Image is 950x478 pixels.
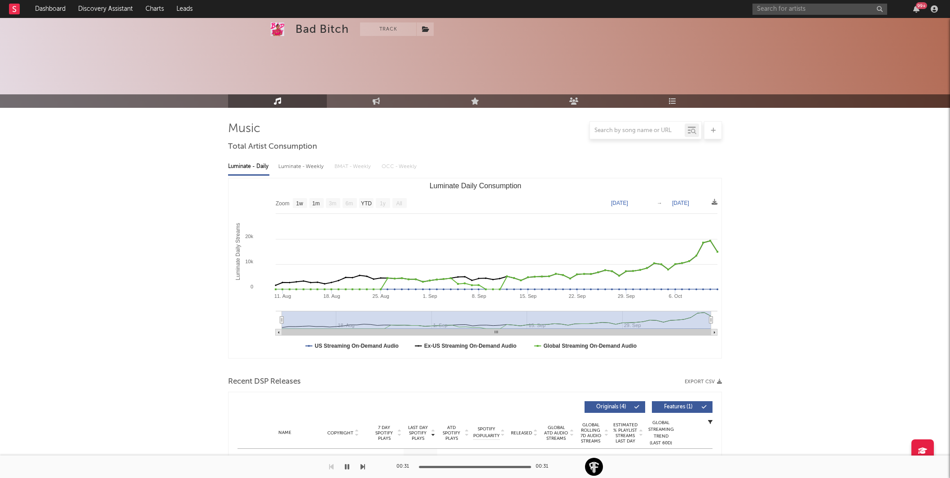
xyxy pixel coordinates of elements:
[519,293,537,299] text: 15. Sep
[618,293,635,299] text: 29. Sep
[255,429,314,436] div: Name
[916,2,927,9] div: 99 +
[657,200,662,206] text: →
[472,293,486,299] text: 8. Sep
[611,200,628,206] text: [DATE]
[536,461,554,472] div: 00:31
[346,200,353,207] text: 6m
[229,178,722,358] svg: Luminate Daily Consumption
[245,259,253,264] text: 10k
[669,293,682,299] text: 6. Oct
[658,404,699,410] span: Features ( 1 )
[544,425,568,441] span: Global ATD Audio Streams
[430,182,522,190] text: Luminate Daily Consumption
[329,200,337,207] text: 3m
[274,293,291,299] text: 11. Aug
[590,404,632,410] span: Originals ( 4 )
[424,343,517,349] text: Ex-US Streaming On-Demand Audio
[245,234,253,239] text: 20k
[652,401,712,413] button: Features(1)
[647,420,674,447] div: Global Streaming Trend (Last 60D)
[315,343,399,349] text: US Streaming On-Demand Audio
[235,223,241,280] text: Luminate Daily Streams
[327,430,353,436] span: Copyright
[511,430,532,436] span: Released
[473,426,500,439] span: Spotify Popularity
[423,293,437,299] text: 1. Sep
[913,5,919,13] button: 99+
[672,200,689,206] text: [DATE]
[360,22,416,36] button: Track
[406,425,430,441] span: Last Day Spotify Plays
[569,293,586,299] text: 22. Sep
[578,422,603,444] span: Global Rolling 7D Audio Streams
[396,200,402,207] text: All
[278,159,325,174] div: Luminate - Weekly
[276,200,290,207] text: Zoom
[295,22,349,36] div: Bad Bitch
[685,379,722,385] button: Export CSV
[228,159,269,174] div: Luminate - Daily
[361,200,372,207] text: YTD
[228,376,301,387] span: Recent DSP Releases
[544,343,637,349] text: Global Streaming On-Demand Audio
[312,200,320,207] text: 1m
[613,422,638,444] span: Estimated % Playlist Streams Last Day
[323,293,340,299] text: 18. Aug
[440,425,463,441] span: ATD Spotify Plays
[396,461,414,472] div: 00:31
[296,200,303,207] text: 1w
[372,425,396,441] span: 7 Day Spotify Plays
[251,284,253,289] text: 0
[373,293,389,299] text: 25. Aug
[585,401,645,413] button: Originals(4)
[590,127,685,134] input: Search by song name or URL
[752,4,887,15] input: Search for artists
[228,142,317,152] span: Total Artist Consumption
[380,200,386,207] text: 1y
